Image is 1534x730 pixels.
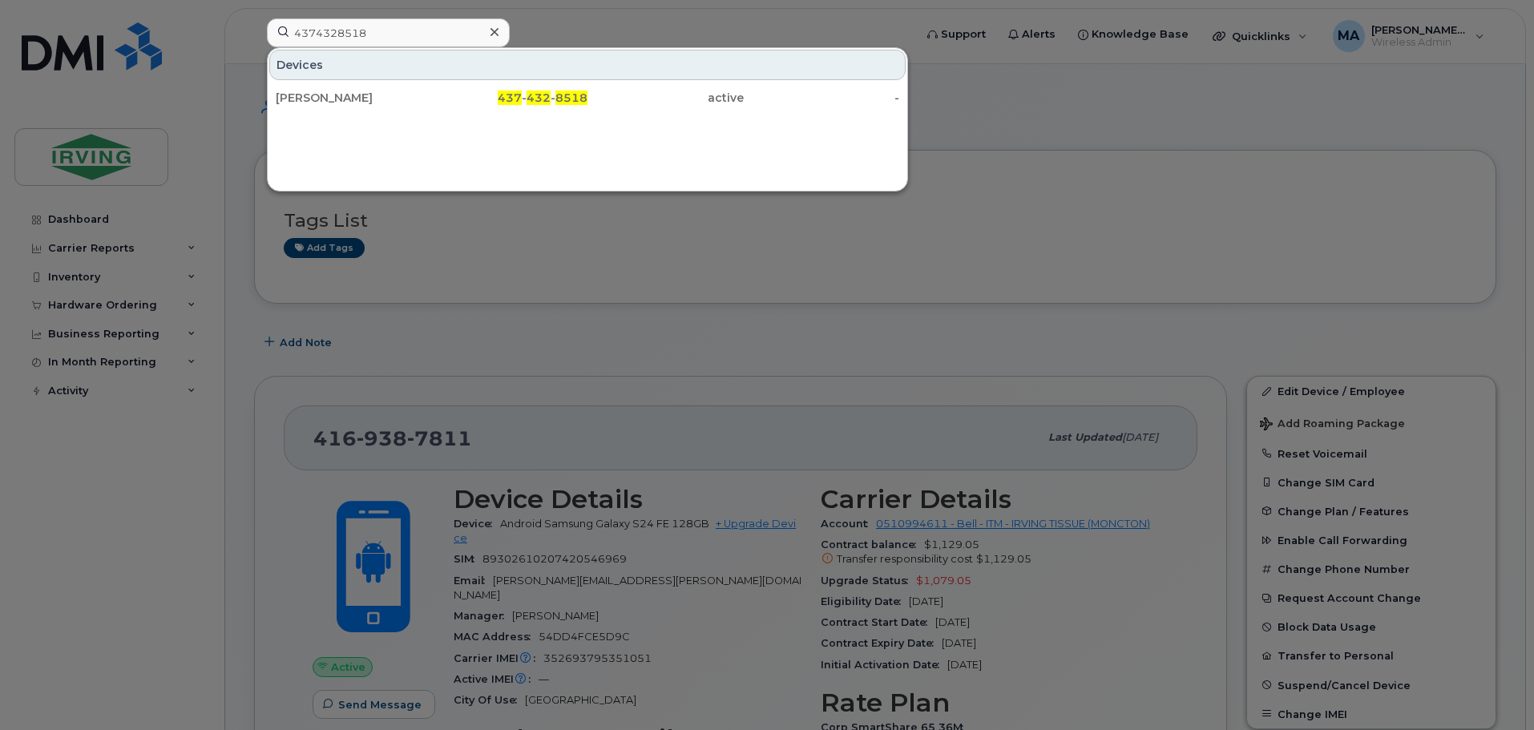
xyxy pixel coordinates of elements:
a: [PERSON_NAME]437-432-8518active- [269,83,906,112]
span: 432 [527,91,551,105]
div: - [744,90,900,106]
div: Devices [269,50,906,80]
div: [PERSON_NAME] [276,90,432,106]
span: 437 [498,91,522,105]
div: - - [432,90,588,106]
span: 8518 [555,91,587,105]
div: active [587,90,744,106]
